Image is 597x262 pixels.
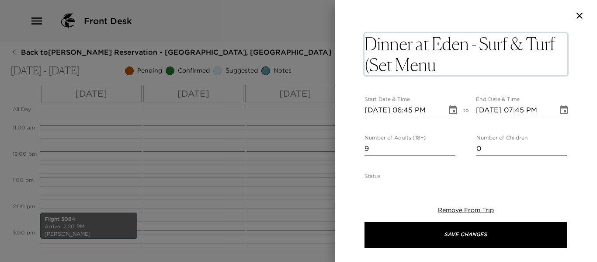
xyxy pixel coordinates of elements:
label: Number of Children [476,134,528,142]
button: Save Changes [364,222,567,248]
button: Choose date, selected date is Dec 14, 2025 [555,101,573,119]
textarea: Dinner at Eden - Surf & Turf (Set Menu [364,33,567,75]
label: Status [364,173,381,180]
button: Remove From Trip [438,206,494,215]
input: MM/DD/YYYY hh:mm aa [476,103,552,117]
label: End Date & Time [476,96,520,103]
input: MM/DD/YYYY hh:mm aa [364,103,441,117]
span: Remove From Trip [438,206,494,214]
label: Number of Adults (18+) [364,134,426,142]
button: Choose date, selected date is Dec 14, 2025 [444,101,462,119]
span: to [463,107,469,117]
label: Start Date & Time [364,96,410,103]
